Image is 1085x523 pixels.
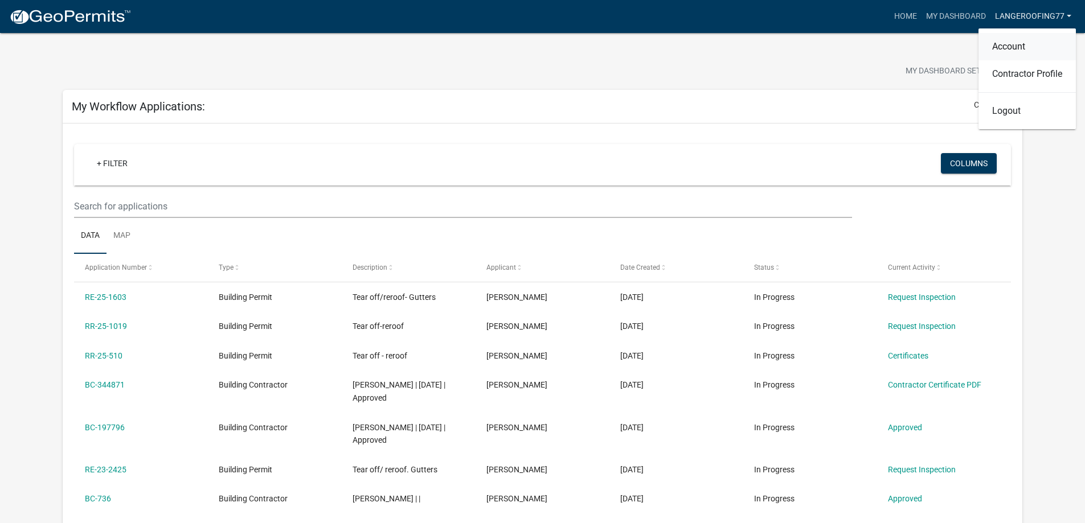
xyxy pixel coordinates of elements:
span: Date Created [620,263,660,271]
datatable-header-cell: Current Activity [877,254,1010,281]
a: langeroofing77 [990,6,1076,27]
span: Roger Lange [486,465,547,474]
span: Roger Lange [486,494,547,503]
a: BC-736 [85,494,111,503]
button: collapse [974,99,1013,111]
span: In Progress [754,293,795,302]
a: RE-23-2425 [85,465,126,474]
a: Contractor Certificate PDF [888,380,981,389]
span: Roger Lange [486,380,547,389]
span: 12/06/2024 [620,380,644,389]
datatable-header-cell: Application Number [74,254,208,281]
span: 08/25/2025 [620,293,644,302]
a: Approved [888,423,922,432]
div: langeroofing77 [978,28,1076,129]
a: Approved [888,494,922,503]
span: My Dashboard Settings [906,65,1004,79]
span: Tear off/ reroof. Gutters [353,465,437,474]
button: Columns [941,153,997,174]
a: Map [107,218,137,254]
a: RR-25-510 [85,351,122,360]
a: RR-25-1019 [85,322,127,331]
span: Description [353,263,387,271]
a: Certificates [888,351,928,360]
a: Home [890,6,922,27]
span: Tear off/reroof- Gutters [353,293,436,302]
span: Roger Lange | | [353,494,420,503]
span: Roger Lange | 01/01/2024 | Approved [353,423,445,445]
span: 06/12/2025 [620,322,644,331]
span: Roger Lange [486,351,547,360]
span: Status [754,263,774,271]
datatable-header-cell: Description [342,254,476,281]
input: Search for applications [74,195,851,218]
span: Application Number [85,263,147,271]
span: 05/17/2023 [620,494,644,503]
span: Roger Lange [486,293,547,302]
span: Roger Lange [486,423,547,432]
span: Building Contractor [219,380,288,389]
span: Building Permit [219,351,272,360]
span: Current Activity [888,263,935,271]
a: My Dashboard [922,6,990,27]
span: 04/17/2025 [620,351,644,360]
span: In Progress [754,380,795,389]
span: In Progress [754,351,795,360]
button: My Dashboard Settingssettings [896,60,1029,83]
span: Building Permit [219,293,272,302]
a: Contractor Profile [978,60,1076,88]
span: Type [219,263,234,271]
a: RE-25-1603 [85,293,126,302]
datatable-header-cell: Type [208,254,342,281]
datatable-header-cell: Applicant [476,254,609,281]
a: Request Inspection [888,465,956,474]
span: In Progress [754,423,795,432]
span: Roger Lange [486,322,547,331]
a: Request Inspection [888,322,956,331]
span: Building Permit [219,465,272,474]
span: Roger Lange | 01/01/2025 | Approved [353,380,445,402]
span: Building Contractor [219,494,288,503]
span: In Progress [754,322,795,331]
span: Building Permit [219,322,272,331]
a: BC-197796 [85,423,125,432]
a: Data [74,218,107,254]
span: In Progress [754,494,795,503]
a: Request Inspection [888,293,956,302]
a: BC-344871 [85,380,125,389]
span: Applicant [486,263,516,271]
h5: My Workflow Applications: [72,100,205,113]
span: 12/04/2023 [620,423,644,432]
a: + Filter [88,153,137,174]
span: Tear off-reroof [353,322,404,331]
span: Building Contractor [219,423,288,432]
a: Logout [978,97,1076,125]
a: Account [978,33,1076,60]
span: Tear off - reroof [353,351,407,360]
span: 11/15/2023 [620,465,644,474]
datatable-header-cell: Status [743,254,877,281]
span: In Progress [754,465,795,474]
datatable-header-cell: Date Created [609,254,743,281]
